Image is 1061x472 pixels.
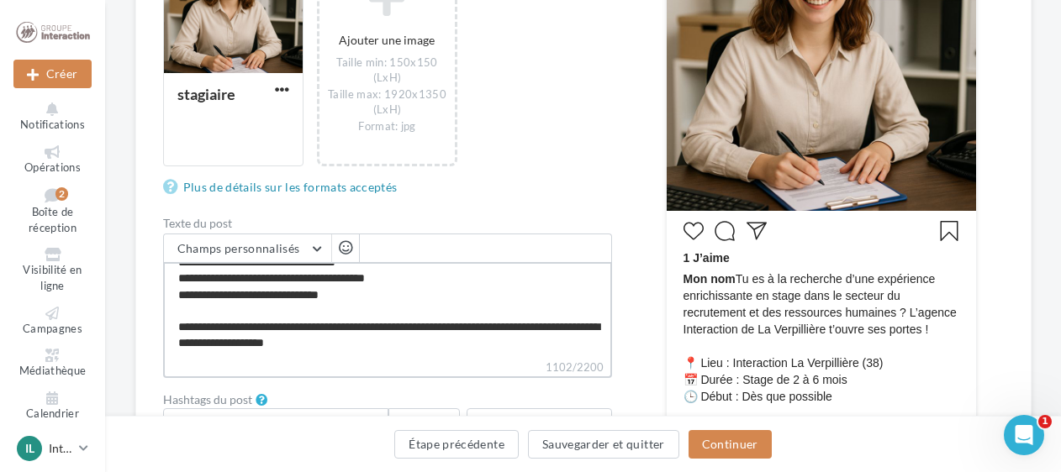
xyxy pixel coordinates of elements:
[1004,415,1044,455] iframe: Intercom live chat
[25,440,34,457] span: IL
[684,272,736,286] span: Mon nom
[55,187,68,201] div: 2
[394,430,519,459] button: Étape précédente
[13,244,92,296] a: Visibilité en ligne
[163,218,612,229] label: Texte du post
[1038,415,1052,428] span: 1
[13,303,92,339] a: Campagnes
[467,408,612,437] button: Générer des hashtags
[163,177,404,197] a: Plus de détails sur les formats acceptés
[689,430,772,459] button: Continuer
[19,364,87,377] span: Médiathèque
[13,184,92,238] a: Boîte de réception2
[23,322,82,335] span: Campagnes
[528,430,679,459] button: Sauvegarder et quitter
[13,345,92,381] a: Médiathèque
[13,99,92,135] button: Notifications
[164,234,331,263] button: Champs personnalisés
[49,440,72,457] p: Interaction LA VERPILLIERE
[163,359,612,378] label: 1102/2200
[747,221,767,241] svg: Partager la publication
[26,406,79,420] span: Calendrier
[13,60,92,88] button: Créer
[20,118,85,131] span: Notifications
[29,206,77,235] span: Boîte de réception
[177,85,235,103] div: stagiaire
[24,160,81,174] span: Opérations
[388,408,459,437] button: Ajouter
[13,60,92,88] div: Nouvelle campagne
[23,264,82,293] span: Visibilité en ligne
[13,433,92,464] a: IL Interaction LA VERPILLIERE
[177,241,300,255] span: Champs personnalisés
[684,221,704,241] svg: J’aime
[13,142,92,178] a: Opérations
[939,221,959,241] svg: Enregistrer
[715,221,735,241] svg: Commenter
[684,249,959,270] div: 1 J’aime
[163,394,252,406] label: Hashtags du post
[13,388,92,424] a: Calendrier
